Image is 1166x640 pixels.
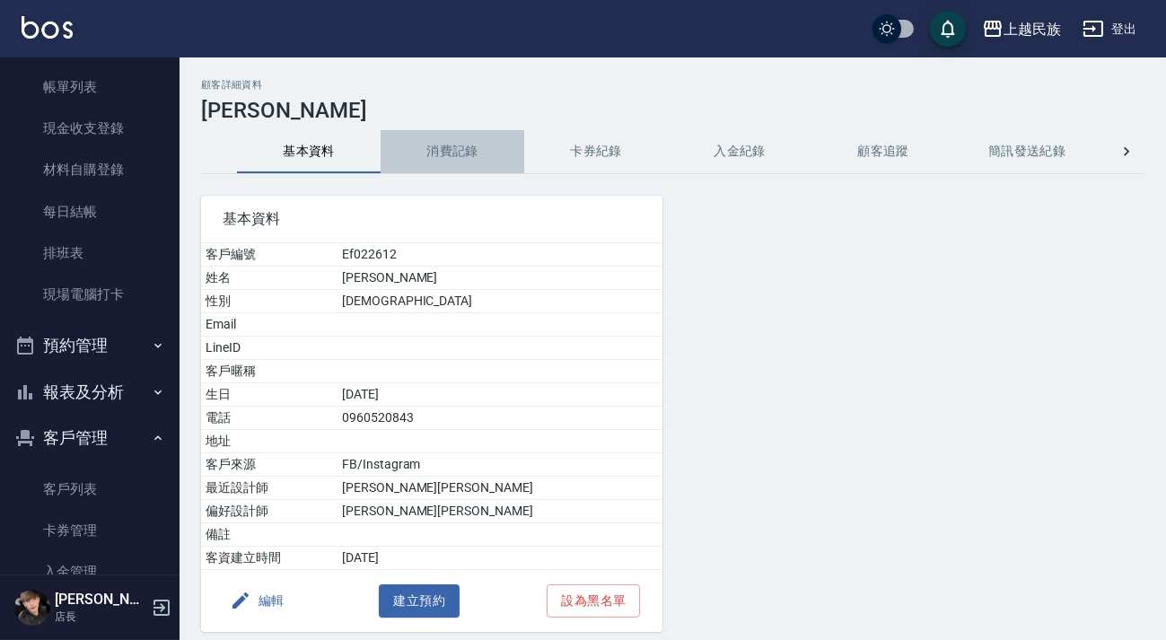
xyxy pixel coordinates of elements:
[338,407,662,430] td: 0960520843
[668,130,811,173] button: 入金紀錄
[930,11,966,47] button: save
[201,453,338,477] td: 客戶來源
[338,267,662,290] td: [PERSON_NAME]
[201,337,338,360] td: LineID
[7,510,172,551] a: 卡券管理
[201,477,338,500] td: 最近設計師
[524,130,668,173] button: 卡券紀錄
[55,609,146,625] p: 店長
[201,383,338,407] td: 生日
[975,11,1068,48] button: 上越民族
[237,130,381,173] button: 基本資料
[338,243,662,267] td: Ef022612
[547,584,640,618] button: 設為黑名單
[7,149,172,190] a: 材料自購登錄
[7,66,172,108] a: 帳單列表
[7,274,172,315] a: 現場電腦打卡
[55,591,146,609] h5: [PERSON_NAME]
[14,590,50,626] img: Person
[955,130,1099,173] button: 簡訊發送紀錄
[338,290,662,313] td: [DEMOGRAPHIC_DATA]
[338,547,662,570] td: [DATE]
[201,430,338,453] td: 地址
[201,290,338,313] td: 性別
[7,551,172,592] a: 入金管理
[201,360,338,383] td: 客戶暱稱
[1004,18,1061,40] div: 上越民族
[338,383,662,407] td: [DATE]
[201,79,1144,91] h2: 顧客詳細資料
[7,322,172,369] button: 預約管理
[201,407,338,430] td: 電話
[7,191,172,232] a: 每日結帳
[811,130,955,173] button: 顧客追蹤
[7,369,172,416] button: 報表及分析
[22,16,73,39] img: Logo
[201,313,338,337] td: Email
[7,108,172,149] a: 現金收支登錄
[223,584,292,618] button: 編輯
[223,210,641,228] span: 基本資料
[7,469,172,510] a: 客戶列表
[7,415,172,461] button: 客戶管理
[381,130,524,173] button: 消費記錄
[201,523,338,547] td: 備註
[338,477,662,500] td: [PERSON_NAME][PERSON_NAME]
[1075,13,1144,46] button: 登出
[338,453,662,477] td: FB/Instagram
[7,232,172,274] a: 排班表
[338,500,662,523] td: [PERSON_NAME][PERSON_NAME]
[201,547,338,570] td: 客資建立時間
[201,98,1144,123] h3: [PERSON_NAME]
[201,500,338,523] td: 偏好設計師
[379,584,460,618] button: 建立預約
[201,267,338,290] td: 姓名
[201,243,338,267] td: 客戶編號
